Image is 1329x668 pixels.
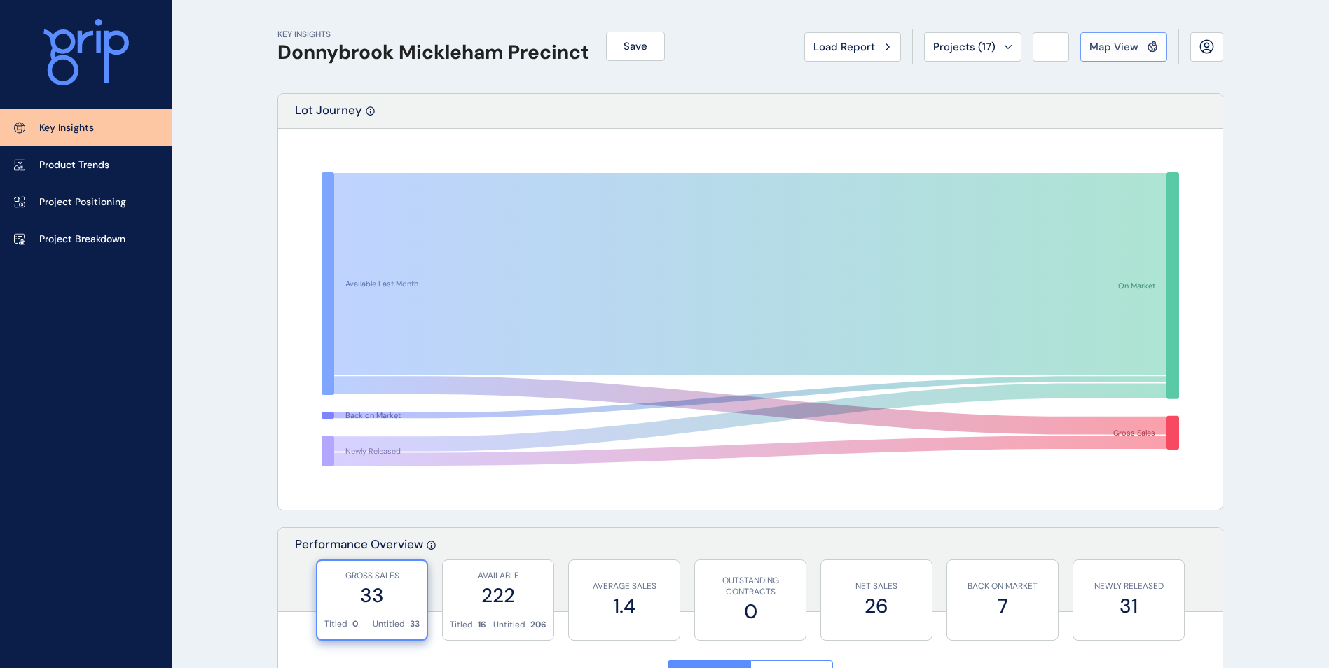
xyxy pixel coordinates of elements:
[576,592,673,620] label: 1.4
[324,618,347,630] p: Titled
[373,618,405,630] p: Untitled
[530,619,546,631] p: 206
[450,582,546,609] label: 222
[954,592,1051,620] label: 7
[1080,580,1177,592] p: NEWLY RELEASED
[277,29,589,41] p: KEY INSIGHTS
[478,619,486,631] p: 16
[804,32,901,62] button: Load Report
[39,121,94,135] p: Key Insights
[39,195,126,209] p: Project Positioning
[295,536,423,611] p: Performance Overview
[39,158,109,172] p: Product Trends
[933,40,996,54] span: Projects ( 17 )
[39,232,125,246] p: Project Breakdown
[606,32,665,61] button: Save
[702,575,799,599] p: OUTSTANDING CONTRACTS
[1089,40,1138,54] span: Map View
[493,619,525,631] p: Untitled
[813,40,875,54] span: Load Report
[324,582,420,609] label: 33
[410,618,420,630] p: 33
[954,580,1051,592] p: BACK ON MARKET
[1080,32,1167,62] button: Map View
[828,580,925,592] p: NET SALES
[450,570,546,582] p: AVAILABLE
[702,598,799,625] label: 0
[828,592,925,620] label: 26
[624,39,647,53] span: Save
[924,32,1021,62] button: Projects (17)
[295,102,362,128] p: Lot Journey
[576,580,673,592] p: AVERAGE SALES
[277,41,589,64] h1: Donnybrook Mickleham Precinct
[324,570,420,582] p: GROSS SALES
[450,619,473,631] p: Titled
[1080,592,1177,620] label: 31
[352,618,358,630] p: 0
